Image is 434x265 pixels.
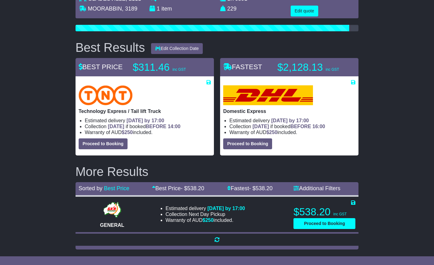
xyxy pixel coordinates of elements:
p: $538.20 [293,206,355,218]
span: if booked [108,124,180,129]
span: 1 [157,6,160,12]
li: Collection [229,124,355,129]
span: FASTEST [223,63,262,71]
li: Estimated delivery [166,205,245,211]
span: BEFORE [290,124,311,129]
span: inc GST [326,67,339,72]
span: 250 [269,130,277,135]
li: Estimated delivery [229,118,355,124]
span: MOORABBIN [88,6,122,12]
a: Best Price- $538.20 [152,185,204,191]
span: BEST PRICE [79,63,123,71]
span: 538.20 [187,185,204,191]
span: Next Day Pickup [189,212,225,217]
img: TNT Domestic: Technology Express / Tail lift Truck [79,85,132,105]
span: - $ [249,185,272,191]
a: Fastest- $538.20 [227,185,272,191]
li: Estimated delivery [85,118,211,124]
span: Sorted by [79,185,102,191]
span: 250 [124,130,133,135]
span: $ [202,218,214,223]
div: Best Results [72,41,148,54]
span: [DATE] by 17:00 [127,118,164,123]
h2: More Results [76,165,359,178]
span: 16:00 [312,124,325,129]
p: Technology Express / Tail lift Truck [79,108,211,114]
p: $2,128.13 [277,61,355,74]
span: GENERAL [100,222,124,228]
span: if booked [253,124,325,129]
span: inc GST [172,67,186,72]
li: Warranty of AUD included. [229,129,355,135]
span: $ [266,130,277,135]
button: Edit Collection Date [151,43,203,54]
li: Collection [85,124,211,129]
span: [DATE] [108,124,124,129]
span: 14:00 [168,124,180,129]
a: Additional Filters [293,185,340,191]
span: item [161,6,172,12]
li: Warranty of AUD included. [166,217,245,223]
img: DHL: Domestic Express [223,85,313,105]
span: [DATE] by 17:00 [271,118,309,123]
button: Proceed to Booking [79,138,128,149]
span: BEFORE [146,124,167,129]
span: - $ [181,185,204,191]
span: , 3189 [122,6,137,12]
li: Collection [166,211,245,217]
p: Domestic Express [223,108,355,114]
span: 538.20 [255,185,272,191]
li: Warranty of AUD included. [85,129,211,135]
span: 250 [205,218,214,223]
button: Proceed to Booking [293,218,355,229]
p: $311.46 [133,61,210,74]
span: 229 [227,6,237,12]
span: [DATE] [253,124,269,129]
button: Proceed to Booking [223,138,272,149]
span: [DATE] by 17:00 [207,206,245,211]
img: GKR: GENERAL [102,200,123,219]
span: $ [122,130,133,135]
a: Best Price [104,185,129,191]
span: inc GST [333,212,347,216]
button: Edit quote [291,6,318,16]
